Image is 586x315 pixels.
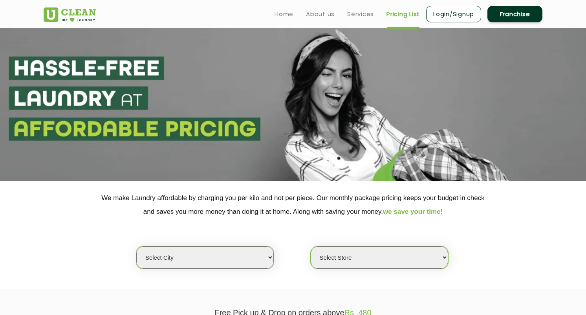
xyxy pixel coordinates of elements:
a: About us [306,9,335,19]
a: Services [347,9,374,19]
a: Home [275,9,293,19]
p: We make Laundry affordable by charging you per kilo and not per piece. Our monthly package pricin... [44,191,542,218]
a: Pricing List [386,9,420,19]
span: we save your time! [383,208,443,215]
a: Login/Signup [426,6,481,22]
img: UClean Laundry and Dry Cleaning [44,7,96,22]
a: Franchise [487,6,542,22]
